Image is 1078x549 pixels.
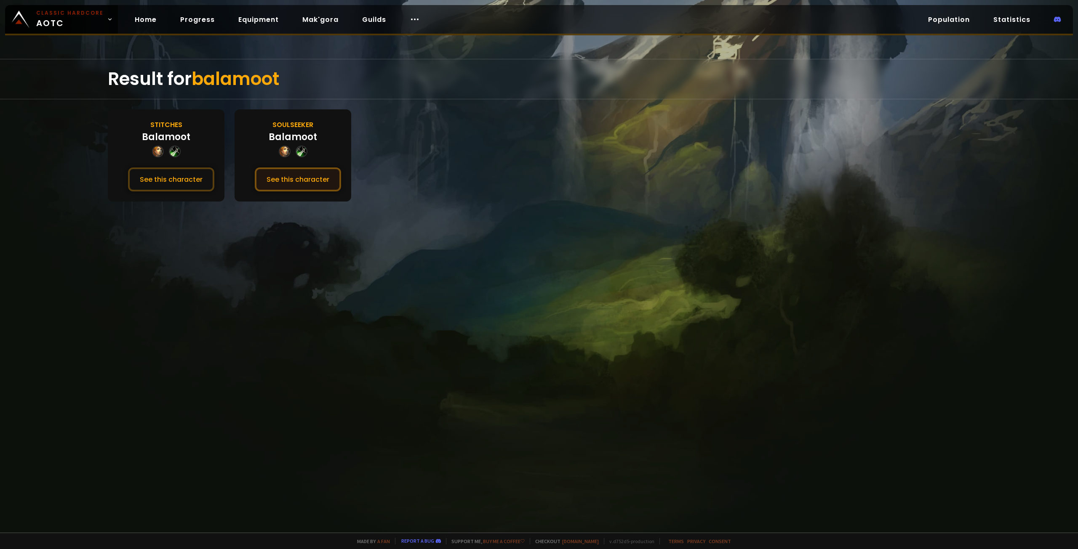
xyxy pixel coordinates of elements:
[232,11,286,28] a: Equipment
[483,538,525,544] a: Buy me a coffee
[352,538,390,544] span: Made by
[108,59,970,99] div: Result for
[36,9,104,29] span: AOTC
[377,538,390,544] a: a fan
[142,130,190,144] div: Balamoot
[150,119,182,130] div: Stitches
[255,167,341,191] button: See this character
[128,11,163,28] a: Home
[128,167,214,191] button: See this character
[269,130,317,144] div: Balamoot
[562,538,599,544] a: [DOMAIN_NAME]
[709,538,731,544] a: Consent
[296,11,345,28] a: Mak'gora
[987,11,1037,28] a: Statistics
[604,538,654,544] span: v. d752d5 - production
[401,538,434,544] a: Report a bug
[355,11,393,28] a: Guilds
[446,538,525,544] span: Support me,
[192,66,279,91] span: balamoot
[36,9,104,17] small: Classic Hardcore
[530,538,599,544] span: Checkout
[5,5,118,34] a: Classic HardcoreAOTC
[921,11,977,28] a: Population
[668,538,684,544] a: Terms
[687,538,705,544] a: Privacy
[272,119,313,130] div: Soulseeker
[173,11,221,28] a: Progress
